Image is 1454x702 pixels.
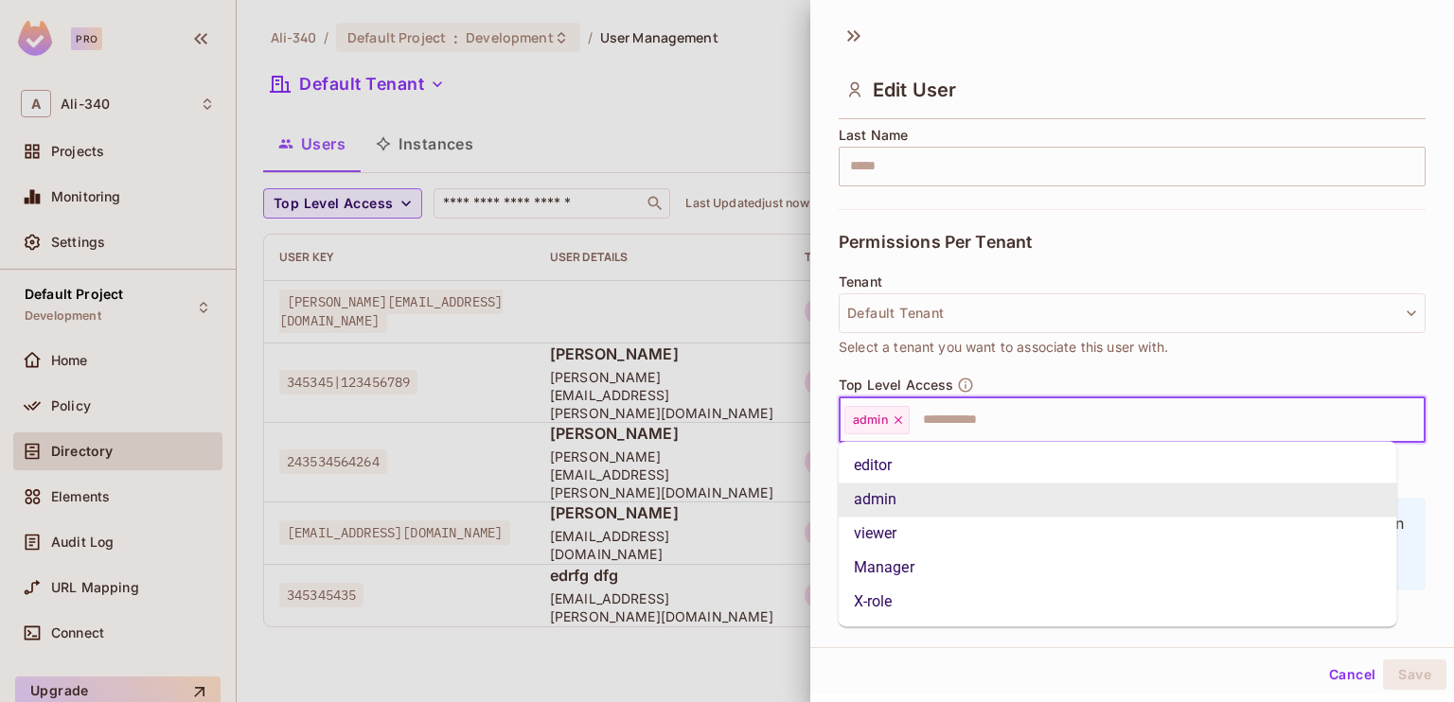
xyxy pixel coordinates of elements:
span: Last Name [839,128,908,143]
button: Save [1383,659,1446,690]
span: Tenant [839,274,882,290]
button: Close [1415,417,1419,421]
li: editor [839,448,1397,483]
div: admin [844,406,910,434]
span: Edit User [873,79,956,101]
li: X-role [839,585,1397,619]
button: Default Tenant [839,293,1426,333]
li: admin [839,483,1397,517]
span: admin [853,412,888,428]
span: Permissions Per Tenant [839,233,1032,252]
span: Top Level Access [839,377,953,393]
button: Cancel [1321,659,1383,690]
li: viewer [839,517,1397,551]
li: Manager [839,551,1397,585]
span: Select a tenant you want to associate this user with. [839,337,1168,358]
